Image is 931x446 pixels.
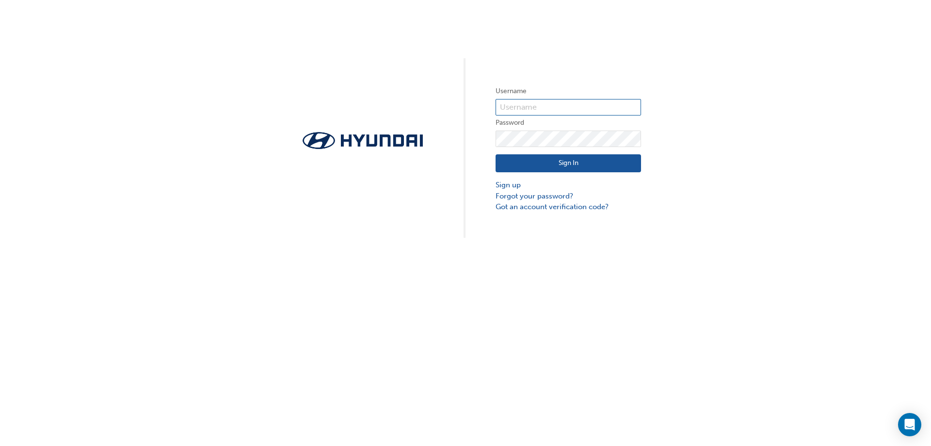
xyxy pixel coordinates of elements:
a: Sign up [496,180,641,191]
input: Username [496,99,641,116]
a: Forgot your password? [496,191,641,202]
div: Open Intercom Messenger [898,413,921,436]
label: Password [496,117,641,129]
button: Sign In [496,154,641,173]
img: Trak [290,129,435,152]
a: Got an account verification code? [496,201,641,213]
label: Username [496,85,641,97]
